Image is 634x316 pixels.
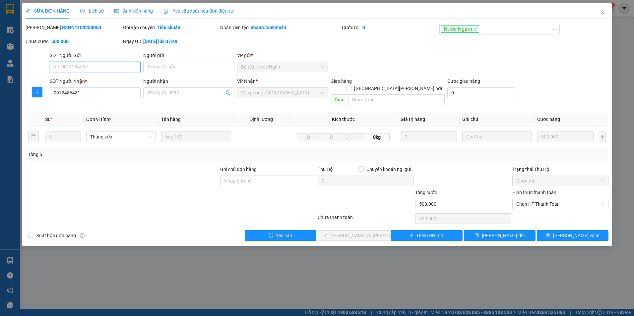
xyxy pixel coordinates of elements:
[26,24,122,31] div: [PERSON_NAME]:
[26,9,30,13] span: edit
[391,230,462,241] button: plusThêm ĐH mới
[348,94,445,105] input: Dọc đường
[220,176,316,186] input: Ghi chú đơn hàng
[462,132,532,142] input: Ghi Chú
[237,79,256,84] span: VP Nhận
[516,199,604,209] span: Chọn HT Thanh Toán
[80,9,85,13] span: clock-circle
[447,87,515,98] input: Cước giao hàng
[143,52,234,59] div: Người gửi
[249,117,273,122] span: Định lượng
[32,89,42,95] span: plus
[297,133,320,141] input: D
[599,132,606,142] button: plus
[537,117,560,122] span: Cước hàng
[553,232,600,239] span: [PERSON_NAME] và In
[364,166,414,173] span: Chuyển khoản ng. gửi
[401,132,457,142] input: 0
[342,24,438,31] div: Cước rồi :
[143,78,234,85] div: Người nhận
[33,232,79,239] span: Xuất hóa đơn hàng
[331,79,352,84] span: Giao hàng
[51,39,69,44] b: 500.000
[482,232,525,239] span: [PERSON_NAME] đổi
[317,214,414,225] div: Chưa thanh toán
[473,28,476,31] span: close
[50,52,141,59] div: SĐT Người Gửi
[86,117,111,122] span: Đơn vị tính
[237,52,328,59] div: VP gửi
[320,133,344,141] input: R
[161,132,231,142] input: VD: Bàn, Ghế
[401,117,425,122] span: Giá trị hàng
[276,232,292,239] span: Yêu cầu
[269,233,273,238] span: exclamation-circle
[331,94,348,105] span: Giao
[251,25,286,30] b: nhann.tankimchi
[114,8,153,14] span: Ảnh kiện hàng
[26,8,70,14] span: SỬA ĐƠN HÀNG
[114,9,119,13] span: picture
[80,233,85,238] span: info-circle
[241,88,324,98] span: Văn phòng Đà Nẵng
[163,8,233,14] span: Yêu cầu xuất hóa đơn điện tử
[220,24,341,31] div: Nhân viên tạo:
[516,176,604,186] span: Chưa thu
[90,132,152,142] span: Thùng vừa
[318,230,389,241] button: check[PERSON_NAME] và [PERSON_NAME] hàng
[28,151,245,158] div: Tổng: 5
[161,117,181,122] span: Tên hàng
[157,25,180,30] b: Tiêu chuẩn
[600,10,605,15] span: close
[245,230,316,241] button: exclamation-circleYêu cầu
[351,85,445,92] span: [GEOGRAPHIC_DATA][PERSON_NAME] nơi
[343,133,364,141] input: C
[537,132,594,142] input: 0
[364,133,390,141] span: 0kg
[26,38,122,45] div: Chưa cước :
[45,117,50,122] span: SL
[475,233,479,238] span: save
[512,166,608,173] div: Trạng thái Thu Hộ
[362,25,365,30] b: 0
[50,78,141,85] div: SĐT Người Nhận
[241,62,324,72] span: Bến Xe Nước Ngầm
[537,230,608,241] button: printer[PERSON_NAME] và In
[80,8,104,14] span: Lịch sử
[225,90,230,95] span: user-add
[123,24,219,31] div: Gói vận chuyển:
[143,39,177,44] b: [DATE] lúc 07:49
[447,79,480,84] label: Cước giao hàng
[512,190,556,195] label: Hình thức thanh toán
[220,167,257,172] label: Ghi chú đơn hàng
[460,113,535,126] th: Ghi chú
[62,25,101,30] b: BXNN1109250050
[415,190,437,195] span: Tổng cước
[123,38,219,45] div: Ngày GD:
[416,232,444,239] span: Thêm ĐH mới
[332,117,355,122] span: Kích thước
[546,233,550,238] span: printer
[464,230,536,241] button: save[PERSON_NAME] đổi
[28,132,39,142] button: delete
[32,87,42,97] button: plus
[163,9,169,14] img: icon
[409,233,413,238] span: plus
[441,26,479,33] span: Nước Ngầm
[318,167,333,172] span: Thu Hộ
[593,3,612,22] button: Close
